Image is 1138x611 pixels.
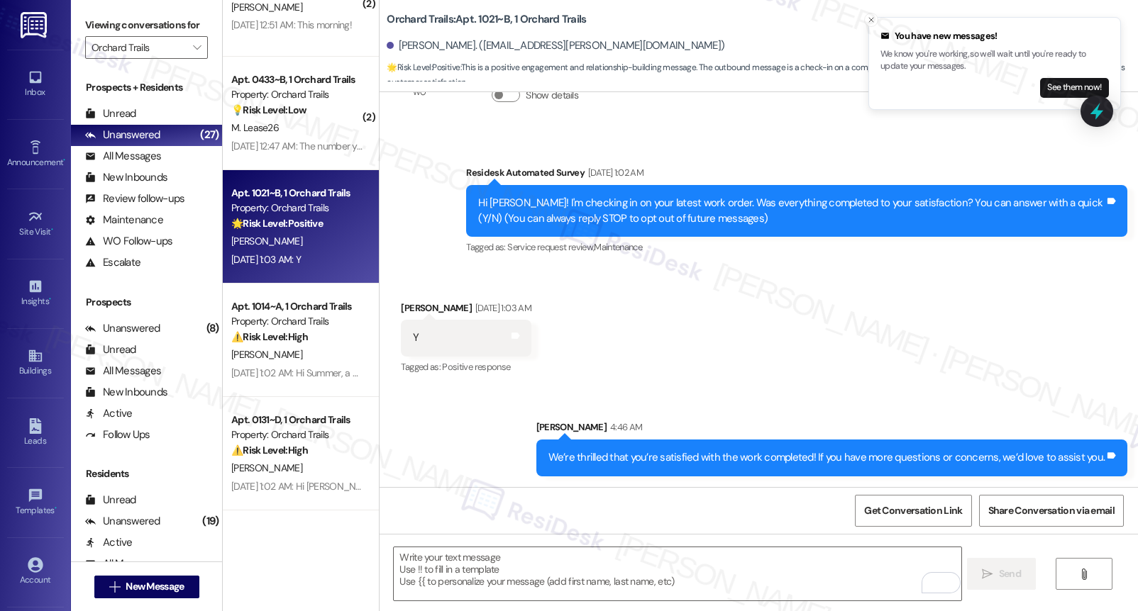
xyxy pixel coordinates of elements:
strong: 💡 Risk Level: Low [231,103,306,116]
div: Apt. 0433~B, 1 Orchard Trails [231,72,363,87]
label: Show details [526,88,578,103]
span: New Message [126,579,184,594]
span: M. Lease26 [231,121,279,134]
div: Prospects + Residents [71,80,222,95]
textarea: To enrich screen reader interactions, please activate Accessibility in Grammarly extension settings [394,547,961,600]
div: Maintenance [85,213,163,228]
div: Active [85,535,133,550]
div: Unanswered [85,514,160,529]
div: New Inbounds [85,170,167,185]
div: (27) [197,124,222,146]
i:  [982,568,993,580]
button: New Message [94,576,199,598]
span: • [55,503,57,513]
div: Unread [85,106,136,121]
div: Unanswered [85,321,160,336]
div: Apt. 1014~A, 1 Orchard Trails [231,299,363,314]
a: Account [7,553,64,591]
div: Prospects [71,295,222,310]
span: Service request review , [507,241,594,253]
a: Buildings [7,344,64,382]
div: (19) [199,510,222,532]
div: Property: Orchard Trails [231,201,363,215]
strong: 🌟 Risk Level: Positive [231,217,323,230]
div: 4:46 AM [607,420,642,435]
span: Send [999,566,1021,581]
div: Property: Orchard Trails [231,427,363,442]
b: Orchard Trails: Apt. 1021~B, 1 Orchard Trails [387,12,586,27]
a: Leads [7,414,64,452]
strong: ⚠️ Risk Level: High [231,330,308,343]
span: Get Conversation Link [864,503,962,518]
div: [PERSON_NAME]. ([EMAIL_ADDRESS][PERSON_NAME][DOMAIN_NAME]) [387,38,724,53]
div: Apt. 0131~D, 1 Orchard Trails [231,413,363,427]
div: (8) [203,318,223,340]
div: Residents [71,466,222,481]
div: [DATE] 1:03 AM [472,301,531,315]
div: [DATE] 12:51 AM: This morning! [231,18,352,31]
div: Hi [PERSON_NAME]! I'm checking in on your latest work order. Was everything completed to your sat... [478,196,1105,226]
img: ResiDesk Logo [21,12,50,38]
div: All Messages [85,364,161,379]
button: Get Conversation Link [855,495,971,527]
input: All communities [92,36,185,59]
div: [DATE] 1:03 AM: Y [231,253,301,266]
div: Property: Orchard Trails [231,314,363,329]
button: Send [967,558,1036,590]
div: Active [85,406,133,421]
a: Templates • [7,483,64,522]
div: Property: Orchard Trails [231,87,363,102]
div: New Inbounds [85,385,167,400]
div: Review follow-ups [85,191,184,206]
button: See them now! [1040,78,1109,98]
div: Unread [85,342,136,357]
div: Tagged as: [466,237,1127,257]
div: We’re thrilled that you’re satisfied with the work completed! If you have more questions or conce... [548,450,1105,465]
div: You have new messages! [880,29,1109,43]
div: WO [413,85,426,100]
span: : This is a positive engagement and relationship-building message. The outbound message is a chec... [387,60,1138,91]
div: Y [413,330,419,345]
i:  [109,581,120,593]
div: Residesk Automated Survey [466,165,1127,185]
div: Unanswered [85,128,160,142]
button: Close toast [864,13,878,27]
div: [PERSON_NAME] [401,301,531,320]
div: Escalate [85,255,140,270]
span: [PERSON_NAME] [231,1,302,13]
i:  [193,42,201,53]
div: Tagged as: [401,357,531,377]
span: [PERSON_NAME] [231,461,302,474]
a: Site Visit • [7,205,64,243]
button: Share Conversation via email [979,495,1124,527]
div: All Messages [85,556,161,571]
span: Positive response [442,361,510,373]
strong: ⚠️ Risk Level: High [231,444,308,456]
span: [PERSON_NAME] [231,235,302,247]
label: Viewing conversations for [85,14,208,36]
div: Unread [85,493,136,508]
span: [PERSON_NAME] [231,348,302,361]
i:  [1078,568,1089,580]
div: Apt. 1021~B, 1 Orchard Trails [231,186,363,201]
div: [DATE] 1:02 AM [585,165,643,180]
strong: 🌟 Risk Level: Positive [387,62,460,73]
p: We know you're working, so we'll wait until you're ready to update your messages. [880,48,1109,73]
a: Inbox [7,65,64,103]
span: • [51,225,53,235]
div: [PERSON_NAME] [536,420,1128,439]
span: • [63,155,65,165]
span: Share Conversation via email [988,503,1115,518]
span: • [49,294,51,304]
a: Insights • [7,274,64,313]
div: WO Follow-ups [85,234,172,249]
span: Maintenance [594,241,642,253]
div: All Messages [85,149,161,164]
div: Follow Ups [85,427,150,442]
